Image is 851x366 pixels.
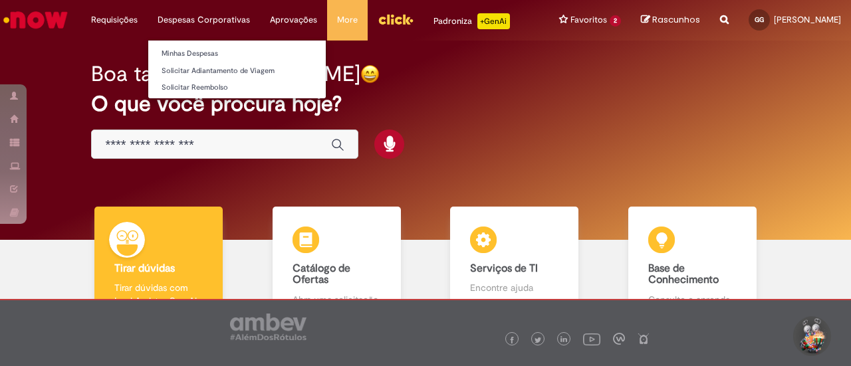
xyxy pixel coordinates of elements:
[604,207,782,321] a: Base de Conhecimento Consulte e aprenda
[337,13,358,27] span: More
[470,262,538,275] b: Serviços de TI
[652,13,700,26] span: Rascunhos
[148,80,326,95] a: Solicitar Reembolso
[148,46,326,61] a: Minhas Despesas
[560,336,567,344] img: logo_footer_linkedin.png
[270,13,317,27] span: Aprovações
[470,281,558,294] p: Encontre ajuda
[509,337,515,343] img: logo_footer_facebook.png
[114,262,175,275] b: Tirar dúvidas
[638,333,650,345] img: logo_footer_naosei.png
[774,14,841,25] span: [PERSON_NAME]
[91,13,138,27] span: Requisições
[70,207,248,321] a: Tirar dúvidas Tirar dúvidas com Lupi Assist e Gen Ai
[248,207,426,321] a: Catálogo de Ofertas Abra uma solicitação
[114,281,203,308] p: Tirar dúvidas com Lupi Assist e Gen Ai
[148,40,326,99] ul: Despesas Corporativas
[91,62,360,86] h2: Boa tarde, [PERSON_NAME]
[158,13,250,27] span: Despesas Corporativas
[610,15,621,27] span: 2
[570,13,607,27] span: Favoritos
[583,330,600,347] img: logo_footer_youtube.png
[648,262,719,287] b: Base de Conhecimento
[230,314,306,340] img: logo_footer_ambev_rotulo_gray.png
[648,293,737,306] p: Consulte e aprenda
[433,13,510,29] div: Padroniza
[425,207,604,321] a: Serviços de TI Encontre ajuda
[378,9,414,29] img: click_logo_yellow_360x200.png
[1,7,70,33] img: ServiceNow
[293,262,350,287] b: Catálogo de Ofertas
[613,333,625,345] img: logo_footer_workplace.png
[791,316,831,356] button: Iniciar Conversa de Suporte
[535,337,541,343] img: logo_footer_twitter.png
[641,14,700,27] a: Rascunhos
[148,64,326,78] a: Solicitar Adiantamento de Viagem
[477,13,510,29] p: +GenAi
[91,92,759,116] h2: O que você procura hoje?
[755,15,764,24] span: GG
[293,293,381,306] p: Abra uma solicitação
[360,64,380,84] img: happy-face.png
